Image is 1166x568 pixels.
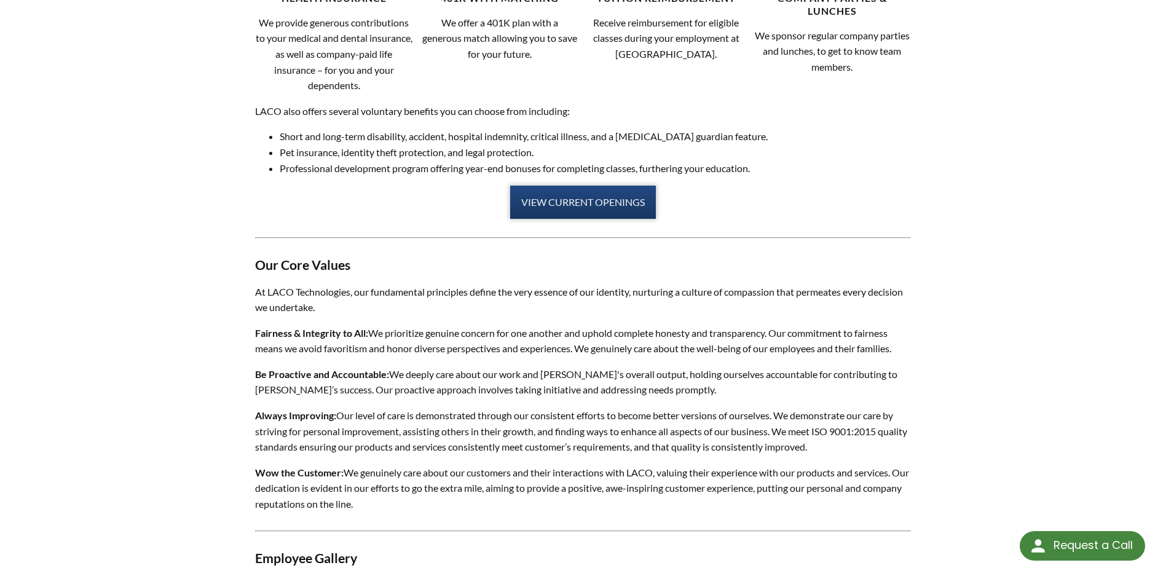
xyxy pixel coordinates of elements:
[280,128,910,144] li: Short and long-term disability, accident, hospital indemnity, critical illness, and a [MEDICAL_DA...
[510,186,656,219] a: VIEW CURRENT OPENINGS
[255,325,910,357] p: We prioritize genuine concern for one another and uphold complete honesty and transparency. Our c...
[255,368,389,380] strong: Be Proactive and Accountable:
[754,28,910,75] p: We sponsor regular company parties and lunches, to get to know team members.
[280,144,910,160] li: Pet insurance, identity theft protection, and legal protection.
[422,15,578,62] p: We offer a 401K plan with a generous match allowing you to save for your future.
[255,366,910,398] p: We deeply care about our work and [PERSON_NAME]'s overall output, holding ourselves accountable f...
[1054,531,1133,559] div: Request a Call
[255,408,910,455] p: Our level of care is demonstrated through our consistent efforts to become better versions of our...
[1020,531,1145,561] div: Request a Call
[255,467,344,478] strong: Wow the Customer:
[255,257,910,274] h3: Our Core Values
[255,15,412,93] p: We provide generous contributions to your medical and dental insurance, as well as company-paid l...
[255,550,910,567] h3: Employee Gallery
[255,465,910,512] p: We genuinely care about our customers and their interactions with LACO, valuing their experience ...
[255,284,910,315] p: At LACO Technologies, our fundamental principles define the very essence of our identity, nurturi...
[255,103,910,119] p: LACO also offers several voluntary benefits you can choose from including:
[1028,536,1048,556] img: round button
[588,15,744,62] p: Receive reimbursement for eligible classes during your employment at [GEOGRAPHIC_DATA].
[280,160,910,176] li: Professional development program offering year-end bonuses for completing classes, furthering you...
[255,409,336,421] strong: Always Improving:
[255,327,368,339] strong: Fairness & Integrity to All:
